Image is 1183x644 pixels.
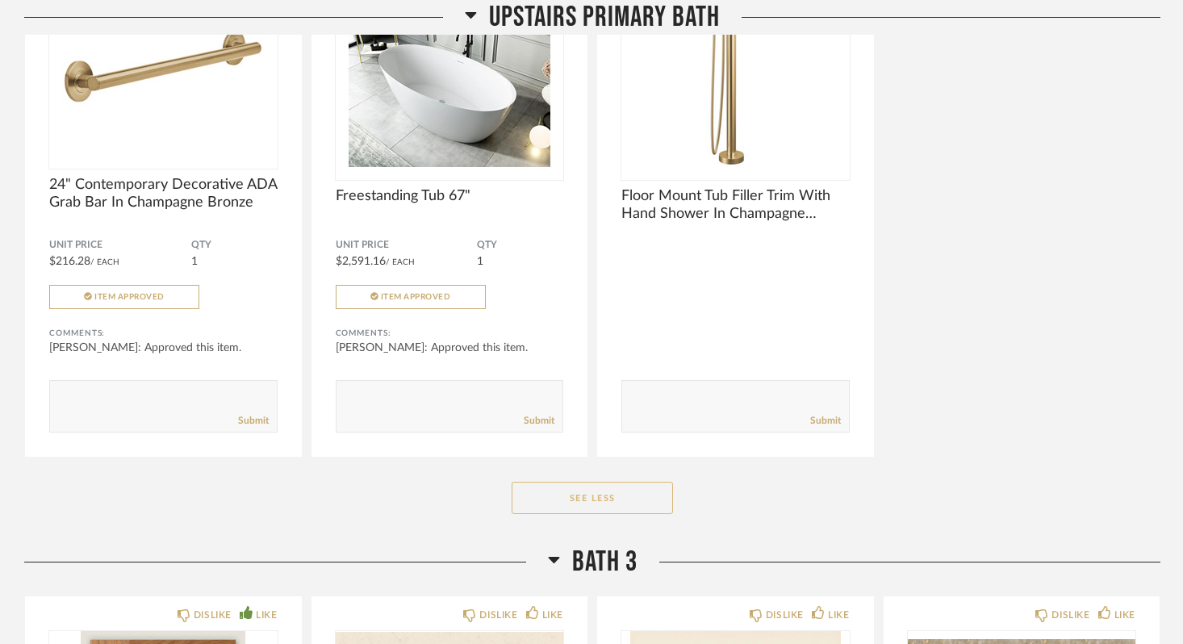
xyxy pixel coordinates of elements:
div: LIKE [1114,607,1135,623]
div: DISLIKE [1051,607,1089,623]
div: Comments: [336,325,564,341]
div: LIKE [256,607,277,623]
div: [PERSON_NAME]: Approved this item. [49,340,278,356]
button: See Less [512,482,673,514]
div: DISLIKE [766,607,804,623]
span: / Each [386,258,415,266]
div: DISLIKE [194,607,232,623]
span: QTY [477,239,563,252]
a: Submit [238,414,269,428]
a: Submit [524,414,554,428]
span: Item Approved [381,293,451,301]
span: 1 [477,256,483,267]
span: Freestanding Tub 67" [336,187,564,205]
div: Comments: [49,325,278,341]
span: Floor Mount Tub Filler Trim With Hand Shower In Champagne Bronze [621,187,850,223]
span: Unit Price [49,239,191,252]
div: LIKE [828,607,849,623]
span: / Each [90,258,119,266]
div: DISLIKE [479,607,517,623]
span: 1 [191,256,198,267]
button: Item Approved [49,285,199,309]
span: $216.28 [49,256,90,267]
div: LIKE [542,607,563,623]
span: $2,591.16 [336,256,386,267]
span: Item Approved [94,293,165,301]
span: 24" Contemporary Decorative ADA Grab Bar In Champagne Bronze [49,176,278,211]
span: Unit Price [336,239,478,252]
a: Submit [810,414,841,428]
span: Bath 3 [572,545,637,579]
span: QTY [191,239,278,252]
button: Item Approved [336,285,486,309]
div: [PERSON_NAME]: Approved this item. [336,340,564,356]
